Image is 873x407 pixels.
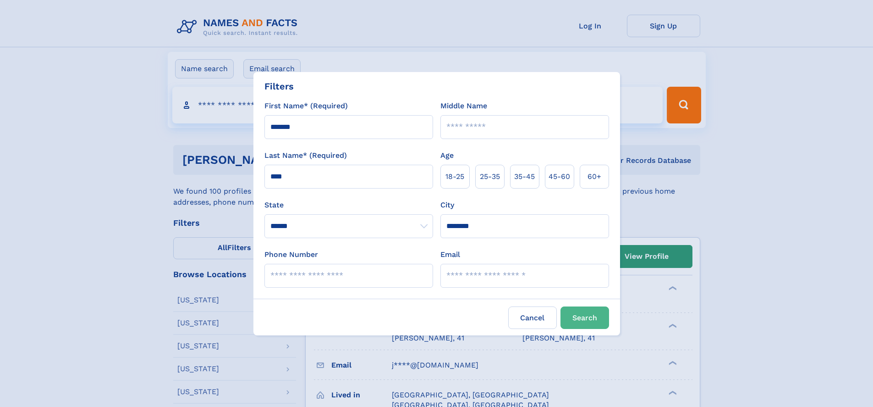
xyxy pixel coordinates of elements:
span: 25‑35 [480,171,500,182]
label: Phone Number [264,249,318,260]
span: 18‑25 [445,171,464,182]
label: City [440,200,454,211]
label: Email [440,249,460,260]
div: Filters [264,79,294,93]
label: First Name* (Required) [264,100,348,112]
label: Last Name* (Required) [264,150,347,161]
label: Age [440,150,454,161]
span: 35‑45 [514,171,535,182]
button: Search [560,307,609,329]
span: 60+ [587,171,601,182]
label: State [264,200,433,211]
label: Cancel [508,307,557,329]
label: Middle Name [440,100,487,112]
span: 45‑60 [549,171,570,182]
